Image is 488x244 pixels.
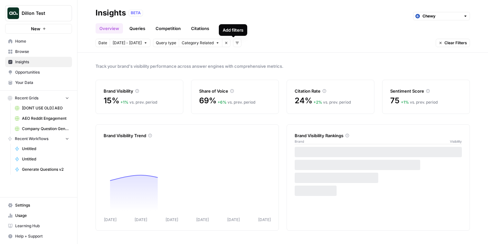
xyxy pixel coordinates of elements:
div: vs. prev. period [120,99,157,105]
span: 24% [295,96,312,106]
a: AEO Reddit Engagement [12,113,72,124]
span: [DONT USE OLD] AEO [22,105,69,111]
a: Learning Hub [5,221,72,231]
tspan: [DATE] [227,217,240,222]
span: Query type [156,40,176,46]
img: Dillon Test Logo [7,7,19,19]
a: Home [5,36,72,46]
button: Clear Filters [436,39,470,47]
span: Browse [15,49,69,55]
span: Dillon Test [22,10,61,16]
span: Date [98,40,107,46]
span: Company Question Generation [22,126,69,132]
button: Recent Workflows [5,134,72,144]
span: Visibility [450,139,462,144]
button: Workspace: Dillon Test [5,5,72,21]
span: Clear Filters [444,40,467,46]
span: Opportunities [15,69,69,75]
div: Share of Voice [199,88,271,94]
span: 69% [199,96,216,106]
a: Overview [96,23,123,34]
span: Untitled [22,156,69,162]
a: Usage [5,210,72,221]
a: Opportunities [5,67,72,77]
span: 15% [104,96,119,106]
a: Untitled [12,144,72,154]
div: BETA [128,10,143,16]
button: New [5,24,72,34]
div: vs. prev. period [218,99,255,105]
span: Recent Workflows [15,136,48,142]
span: Home [15,38,69,44]
span: + 2 % [313,100,322,105]
button: [DATE] - [DATE] [110,39,150,47]
tspan: [DATE] [166,217,178,222]
button: Help + Support [5,231,72,241]
div: Add filters [223,27,243,33]
span: Settings [15,202,69,208]
span: + 1 % [401,100,409,105]
span: [DATE] - [DATE] [113,40,142,46]
div: vs. prev. period [401,99,438,105]
span: AEO Reddit Engagement [22,116,69,121]
span: Learning Hub [15,223,69,229]
span: + 1 % [120,100,128,105]
tspan: [DATE] [135,217,147,222]
a: Insights [5,57,72,67]
button: Recent Grids [5,93,72,103]
span: Track your brand's visibility performance across answer engines with comprehensive metrics. [96,63,470,69]
button: Category Related [179,39,222,47]
div: vs. prev. period [313,99,351,105]
a: Citations [187,23,213,34]
span: + 6 % [218,100,227,105]
tspan: [DATE] [104,217,117,222]
tspan: [DATE] [258,217,271,222]
div: Brand Visibility [104,88,175,94]
span: Your Data [15,80,69,86]
span: New [31,25,40,32]
a: Pages [216,23,236,34]
span: Generate Questions v2 [22,167,69,172]
a: Browse [5,46,72,57]
input: Chewy [422,13,461,19]
div: Citation Rate [295,88,366,94]
a: Untitled [12,154,72,164]
div: Brand Visibility Rankings [295,132,462,139]
a: Generate Questions v2 [12,164,72,175]
span: Recent Grids [15,95,38,101]
a: Settings [5,200,72,210]
span: Help + Support [15,233,69,239]
a: Queries [126,23,149,34]
a: Company Question Generation [12,124,72,134]
div: Insights [96,8,126,18]
span: Untitled [22,146,69,152]
a: [DONT USE OLD] AEO [12,103,72,113]
span: Insights [15,59,69,65]
span: 75 [390,96,400,106]
tspan: [DATE] [196,217,209,222]
span: Category Related [182,40,214,46]
a: Competition [152,23,185,34]
div: Sentiment Score [390,88,462,94]
span: Brand [295,139,304,144]
a: Your Data [5,77,72,88]
div: Brand Visibility Trend [104,132,271,139]
span: Usage [15,213,69,219]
